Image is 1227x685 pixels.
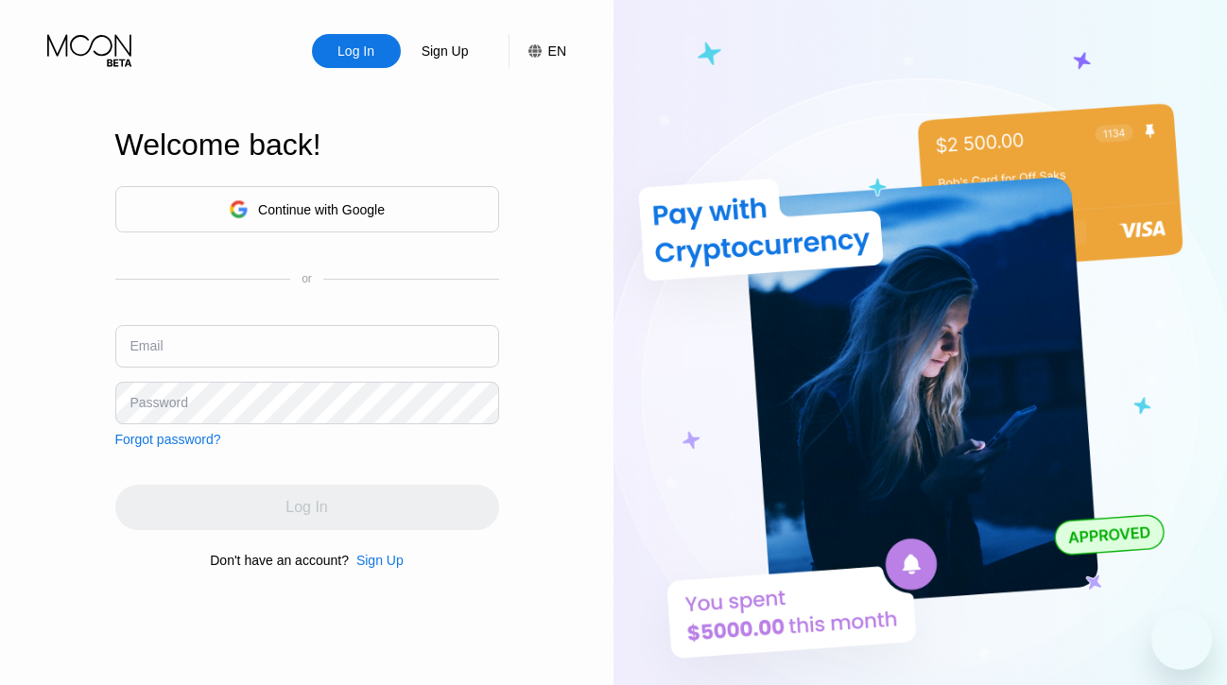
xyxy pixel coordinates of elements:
[210,553,349,568] div: Don't have an account?
[349,553,404,568] div: Sign Up
[115,186,499,232] div: Continue with Google
[302,272,312,285] div: or
[356,553,404,568] div: Sign Up
[336,42,376,60] div: Log In
[115,432,221,447] div: Forgot password?
[1151,609,1212,670] iframe: Кнопка запуска окна обмена сообщениями
[509,34,566,68] div: EN
[130,395,188,410] div: Password
[420,42,471,60] div: Sign Up
[258,202,385,217] div: Continue with Google
[115,128,499,163] div: Welcome back!
[130,338,164,353] div: Email
[312,34,401,68] div: Log In
[548,43,566,59] div: EN
[401,34,490,68] div: Sign Up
